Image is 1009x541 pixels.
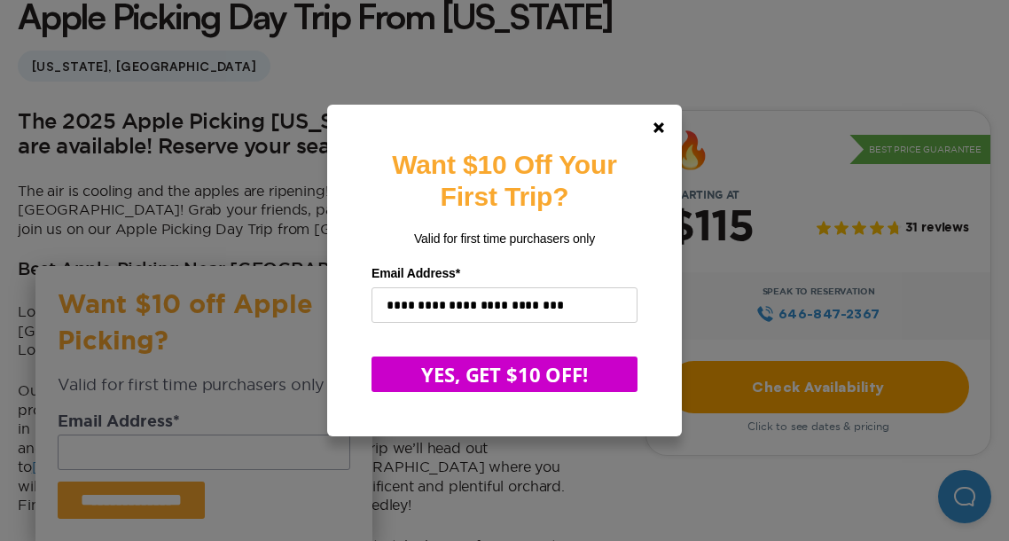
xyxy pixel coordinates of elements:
[372,357,637,392] button: YES, GET $10 OFF!
[372,260,637,287] label: Email Address
[414,231,595,246] span: Valid for first time purchasers only
[637,106,680,149] a: Close
[456,266,460,280] span: Required
[392,150,616,211] strong: Want $10 Off Your First Trip?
